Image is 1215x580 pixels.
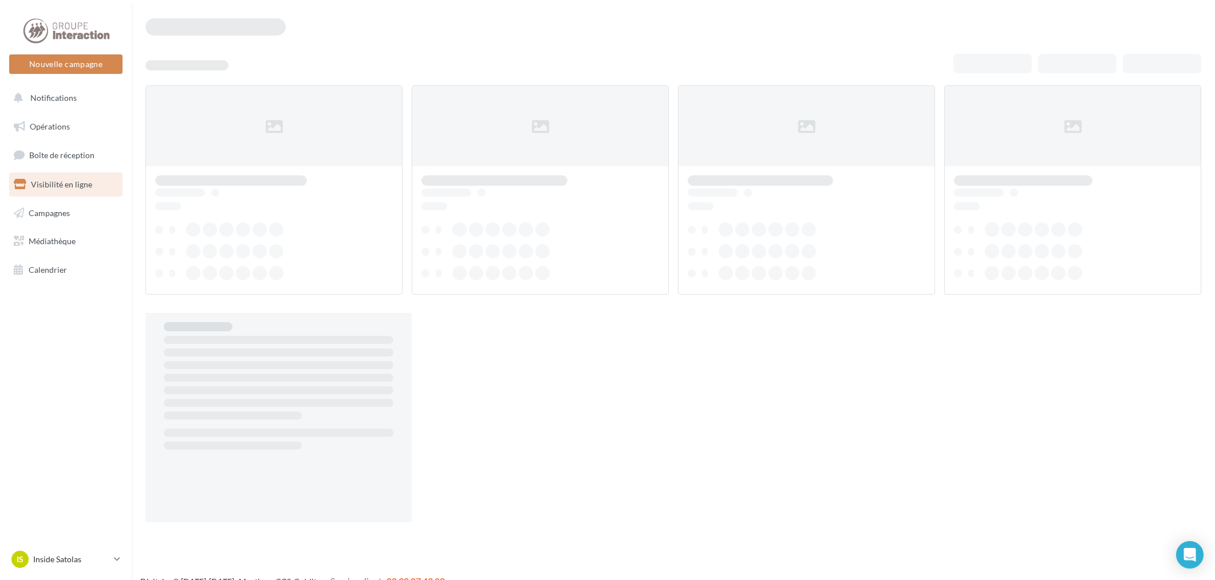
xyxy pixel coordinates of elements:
[29,207,70,217] span: Campagnes
[1176,541,1204,569] div: Open Intercom Messenger
[9,54,123,74] button: Nouvelle campagne
[7,201,125,225] a: Campagnes
[31,179,92,189] span: Visibilité en ligne
[30,122,70,131] span: Opérations
[7,173,125,197] a: Visibilité en ligne
[7,143,125,167] a: Boîte de réception
[29,150,94,160] span: Boîte de réception
[9,548,123,570] a: IS Inside Satolas
[33,554,109,565] p: Inside Satolas
[30,93,77,103] span: Notifications
[29,265,67,275] span: Calendrier
[7,258,125,282] a: Calendrier
[7,229,125,253] a: Médiathèque
[7,86,120,110] button: Notifications
[7,115,125,139] a: Opérations
[17,554,23,565] span: IS
[29,236,76,246] span: Médiathèque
